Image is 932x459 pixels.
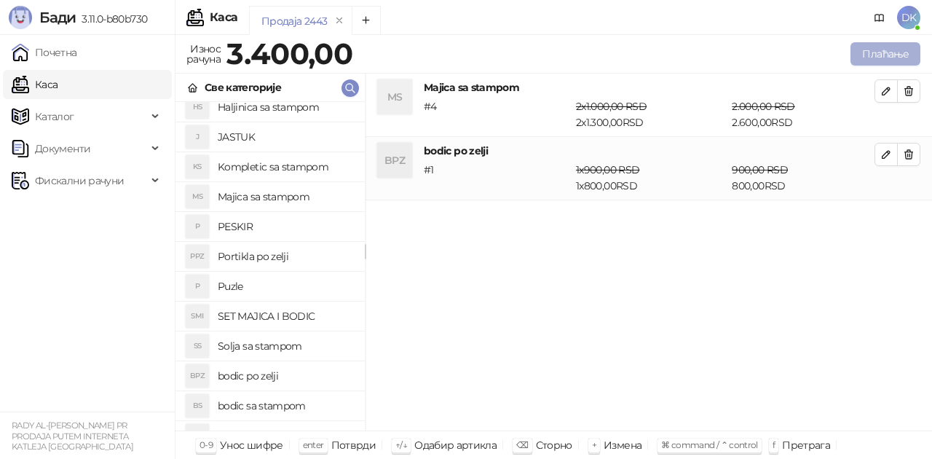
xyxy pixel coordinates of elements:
[35,102,74,131] span: Каталог
[377,79,412,114] div: MS
[573,98,729,130] div: 2 x 1.300,00 RSD
[261,13,327,29] div: Продаја 2443
[897,6,920,29] span: DK
[186,424,209,447] div: DDS
[210,12,237,23] div: Каса
[200,439,213,450] span: 0-9
[218,185,353,208] h4: Majica sa stampom
[424,79,874,95] h4: Majica sa stampom
[782,436,830,455] div: Претрага
[773,439,775,450] span: f
[352,6,381,35] button: Add tab
[732,163,788,176] span: 900,00 RSD
[218,305,353,328] h4: SET MAJICA I BODIC
[186,185,209,208] div: MS
[186,125,209,149] div: J
[218,334,353,358] h4: Solja sa stampom
[729,98,877,130] div: 2.600,00 RSD
[377,143,412,178] div: BPZ
[536,436,572,455] div: Сторно
[35,134,90,163] span: Документи
[331,436,376,455] div: Потврди
[218,275,353,298] h4: Puzle
[850,42,920,66] button: Плаћање
[186,95,209,119] div: HS
[661,439,758,450] span: ⌘ command / ⌃ control
[226,36,352,71] strong: 3.400,00
[414,436,497,455] div: Одабир артикла
[592,439,596,450] span: +
[218,125,353,149] h4: JASTUK
[218,215,353,238] h4: PESKIR
[729,162,877,194] div: 800,00 RSD
[175,102,365,431] div: grid
[218,155,353,178] h4: Kompletic sa stampom
[218,394,353,417] h4: bodic sa stampom
[421,98,573,130] div: # 4
[604,436,641,455] div: Измена
[39,9,76,26] span: Бади
[12,420,133,452] small: RADY AL-[PERSON_NAME] PR PRODAJA PUTEM INTERNETA KATLEJA [GEOGRAPHIC_DATA]
[186,245,209,268] div: PPZ
[516,439,528,450] span: ⌫
[186,275,209,298] div: P
[421,162,573,194] div: # 1
[303,439,324,450] span: enter
[732,100,794,113] span: 2.000,00 RSD
[186,215,209,238] div: P
[186,364,209,388] div: BPZ
[330,15,349,27] button: remove
[186,394,209,417] div: BS
[218,245,353,268] h4: Portikla po zelji
[9,6,32,29] img: Logo
[186,155,209,178] div: KS
[12,38,77,67] a: Почетна
[868,6,891,29] a: Документација
[220,436,283,455] div: Унос шифре
[218,364,353,388] h4: bodic po zelji
[395,439,407,450] span: ↑/↓
[573,162,729,194] div: 1 x 800,00 RSD
[424,143,874,159] h4: bodic po zelji
[12,70,58,99] a: Каса
[186,305,209,328] div: SMI
[183,39,224,68] div: Износ рачуна
[218,424,353,447] h4: deciji duks sa stampom
[218,95,353,119] h4: Haljinica sa stampom
[76,12,147,25] span: 3.11.0-b80b730
[576,163,639,176] span: 1 x 900,00 RSD
[205,79,281,95] div: Све категорије
[186,334,209,358] div: SS
[35,166,124,195] span: Фискални рачуни
[576,100,647,113] span: 2 x 1.000,00 RSD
